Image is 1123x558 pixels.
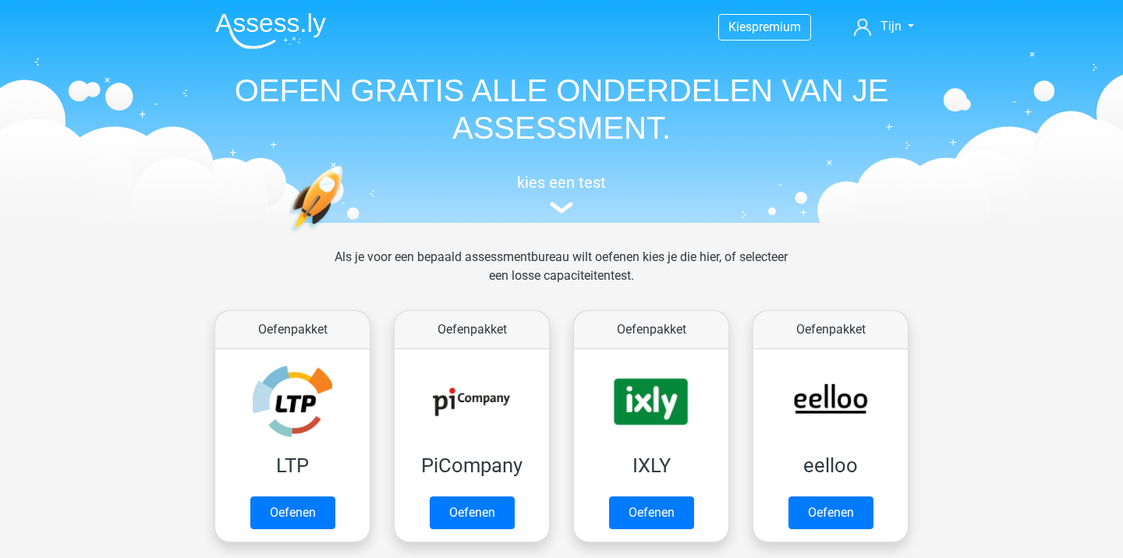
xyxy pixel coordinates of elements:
[215,12,326,49] img: Assessly
[550,202,573,214] img: assessment
[203,173,920,192] h5: kies een test
[880,19,902,34] span: Tijn
[322,248,800,304] div: Als je voor een bepaald assessmentbureau wilt oefenen kies je die hier, of selecteer een losse ca...
[752,19,801,34] span: premium
[250,496,335,529] a: Oefenen
[430,496,515,529] a: Oefenen
[728,19,752,34] span: Kies
[203,173,920,214] a: kies een test
[719,16,810,37] a: Kiespremium
[289,165,403,306] img: oefenen
[203,72,920,147] h1: OEFEN GRATIS ALLE ONDERDELEN VAN JE ASSESSMENT.
[609,496,694,529] a: Oefenen
[848,17,920,36] a: Tijn
[788,496,873,529] a: Oefenen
